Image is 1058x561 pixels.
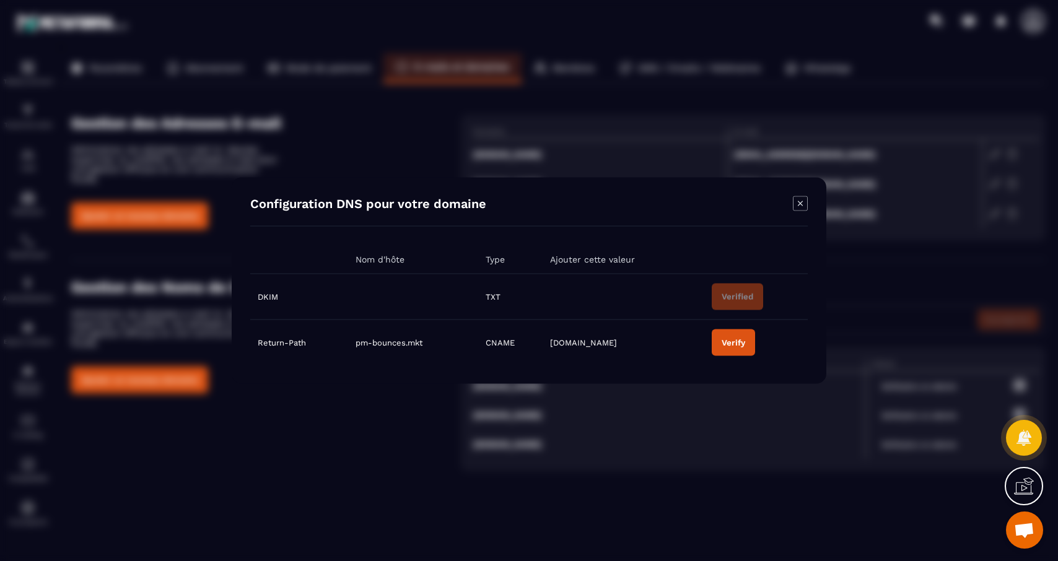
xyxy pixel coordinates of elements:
span: [DOMAIN_NAME] [550,338,617,347]
th: Type [478,245,543,274]
td: TXT [478,274,543,320]
td: Return-Path [250,320,348,365]
th: Nom d'hôte [348,245,479,274]
span: pm-bounces.mkt [356,338,422,347]
td: DKIM [250,274,348,320]
td: CNAME [478,320,543,365]
div: Verify [722,338,745,347]
a: Ouvrir le chat [1006,511,1043,549]
button: Verified [712,284,763,310]
h4: Configuration DNS pour votre domaine [250,196,486,214]
th: Ajouter cette valeur [543,245,704,274]
div: Verified [722,292,753,302]
button: Verify [712,329,755,356]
